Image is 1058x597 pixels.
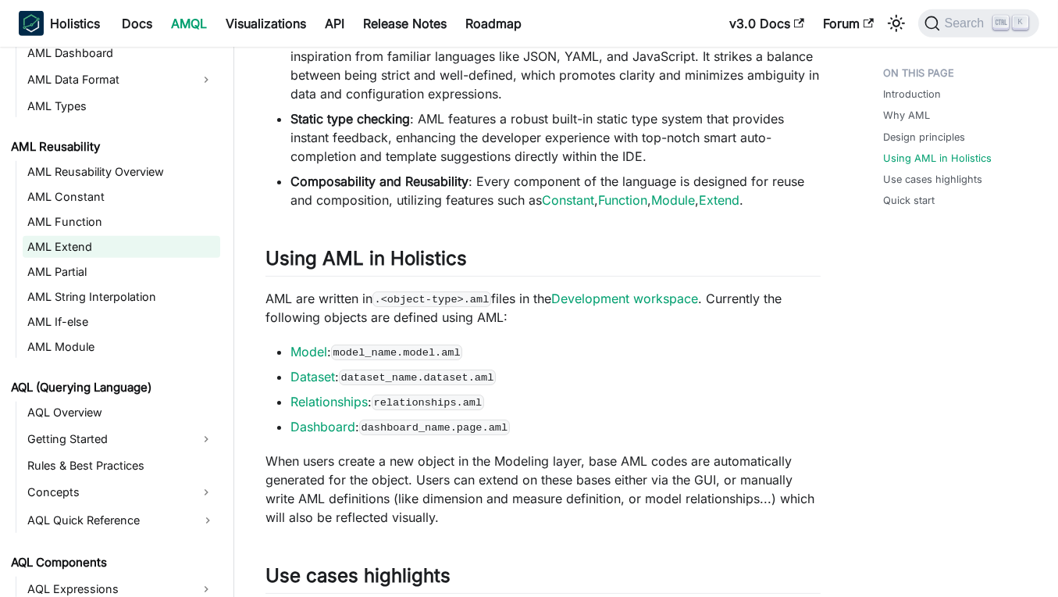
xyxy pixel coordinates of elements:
[112,11,162,36] a: Docs
[290,394,368,409] a: Relationships
[290,367,821,386] li: :
[883,108,930,123] a: Why AML
[884,11,909,36] button: Switch between dark and light mode (currently light mode)
[551,291,698,306] a: Development workspace
[456,11,531,36] a: Roadmap
[192,427,220,452] button: Expand sidebar category 'Getting Started'
[290,28,821,103] li: : AML syntax is crafted with data analysts in mind, drawing inspiration from familiar languages l...
[23,427,192,452] a: Getting Started
[23,480,192,505] a: Concepts
[290,419,355,434] a: Dashboard
[542,192,594,208] a: Constant
[23,67,192,92] a: AML Data Format
[265,564,821,594] h2: Use cases highlights
[290,173,468,189] strong: Composability and Reusability
[290,342,821,361] li: :
[814,11,883,36] a: Forum
[192,67,220,92] button: Expand sidebar category 'AML Data Format'
[6,136,220,158] a: AML Reusability
[883,172,982,187] a: Use cases highlights
[23,336,220,358] a: AML Module
[359,420,510,435] code: dashboard_name.page.aml
[216,11,315,36] a: Visualizations
[883,87,941,102] a: Introduction
[23,311,220,333] a: AML If-else
[720,11,814,36] a: v3.0 Docs
[290,109,821,166] li: : AML features a robust built-in static type system that provides instant feedback, enhancing the...
[23,186,220,208] a: AML Constant
[315,11,354,36] a: API
[6,377,220,399] a: AQL (Querying Language)
[162,11,216,36] a: AMQL
[23,42,220,64] a: AML Dashboard
[19,11,44,36] img: Holistics
[23,236,220,258] a: AML Extend
[23,455,220,477] a: Rules & Best Practices
[290,417,821,436] li: :
[23,261,220,283] a: AML Partial
[23,286,220,308] a: AML String Interpolation
[290,392,821,411] li: :
[883,151,992,166] a: Using AML in Holistics
[940,16,994,30] span: Search
[651,192,695,208] a: Module
[265,452,821,527] p: When users create a new object in the Modeling layer, base AML codes are automatically generated ...
[192,480,220,505] button: Expand sidebar category 'Concepts'
[23,508,220,533] a: AQL Quick Reference
[290,344,327,359] a: Model
[354,11,456,36] a: Release Notes
[23,95,220,117] a: AML Types
[290,172,821,209] li: : Every component of the language is designed for reuse and composition, utilizing features such ...
[883,193,935,208] a: Quick start
[23,161,220,183] a: AML Reusability Overview
[265,289,821,327] p: AML are written in files in the . Currently the following objects are defined using AML:
[1013,16,1028,30] kbd: K
[372,291,491,307] code: .<object-type>.aml
[883,130,965,145] a: Design principles
[265,247,821,277] h2: Using AML in Holistics
[290,111,410,127] strong: Static type checking
[918,9,1039,38] button: Search (Ctrl+K)
[6,552,220,574] a: AQL Components
[50,14,100,33] b: Holistics
[339,370,496,385] code: dataset_name.dataset.aml
[19,11,100,36] a: HolisticsHolistics
[331,345,462,360] code: model_name.model.aml
[23,402,220,424] a: AQL Overview
[699,192,739,208] a: Extend
[290,369,335,384] a: Dataset
[372,395,484,410] code: relationships.aml
[23,211,220,233] a: AML Function
[598,192,647,208] a: Function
